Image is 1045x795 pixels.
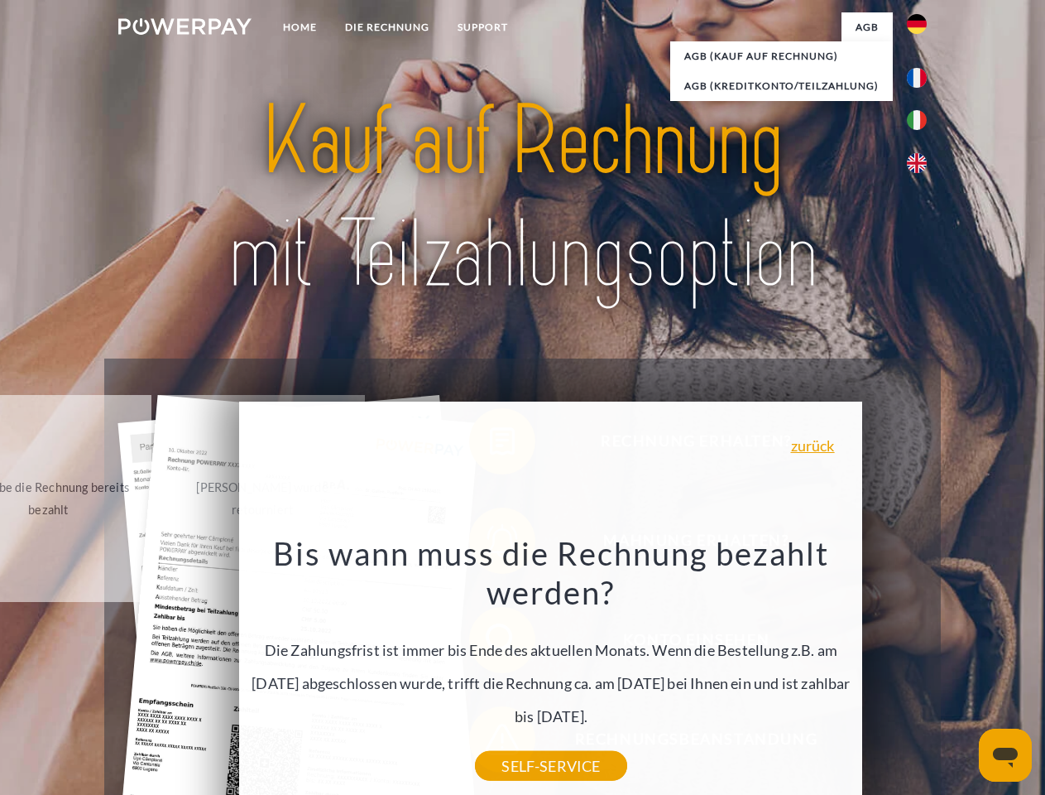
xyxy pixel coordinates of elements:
[269,12,331,42] a: Home
[475,751,626,781] a: SELF-SERVICE
[249,533,853,613] h3: Bis wann muss die Rechnung bezahlt werden?
[331,12,443,42] a: DIE RECHNUNG
[670,71,893,101] a: AGB (Kreditkonto/Teilzahlung)
[907,153,927,173] img: en
[118,18,252,35] img: logo-powerpay-white.svg
[907,110,927,130] img: it
[170,476,356,521] div: [PERSON_NAME] wurde retourniert
[841,12,893,42] a: agb
[158,79,887,317] img: title-powerpay_de.svg
[907,68,927,88] img: fr
[670,41,893,71] a: AGB (Kauf auf Rechnung)
[791,438,835,453] a: zurück
[907,14,927,34] img: de
[249,533,853,766] div: Die Zahlungsfrist ist immer bis Ende des aktuellen Monats. Wenn die Bestellung z.B. am [DATE] abg...
[443,12,522,42] a: SUPPORT
[979,729,1032,782] iframe: Schaltfläche zum Öffnen des Messaging-Fensters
